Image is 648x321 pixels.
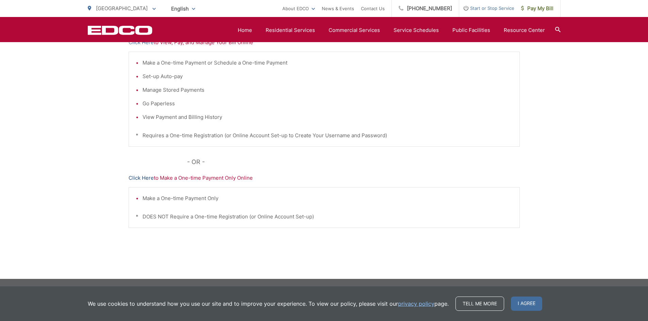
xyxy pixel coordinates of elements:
p: - OR - [187,157,520,167]
span: English [166,3,200,15]
li: Set-up Auto-pay [143,72,513,81]
li: Go Paperless [143,100,513,108]
li: Make a One-time Payment or Schedule a One-time Payment [143,59,513,67]
a: Home [238,26,252,34]
a: Resource Center [504,26,545,34]
p: to Make a One-time Payment Only Online [129,174,520,182]
a: Public Facilities [452,26,490,34]
a: Click Here [129,38,154,47]
a: EDCD logo. Return to the homepage. [88,25,152,35]
span: Pay My Bill [521,4,553,13]
p: We use cookies to understand how you use our site and to improve your experience. To view our pol... [88,300,449,308]
p: * DOES NOT Require a One-time Registration (or Online Account Set-up) [136,213,513,221]
li: Manage Stored Payments [143,86,513,94]
a: Click Here [129,174,154,182]
a: Tell me more [455,297,504,311]
li: Make a One-time Payment Only [143,194,513,202]
a: About EDCO [282,4,315,13]
a: Commercial Services [329,26,380,34]
span: [GEOGRAPHIC_DATA] [96,5,148,12]
li: View Payment and Billing History [143,113,513,121]
p: * Requires a One-time Registration (or Online Account Set-up to Create Your Username and Password) [136,131,513,140]
a: privacy policy [398,300,434,308]
a: News & Events [322,4,354,13]
a: Service Schedules [394,26,439,34]
a: Residential Services [266,26,315,34]
span: I agree [511,297,542,311]
a: Contact Us [361,4,385,13]
p: to View, Pay, and Manage Your Bill Online [129,38,520,47]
